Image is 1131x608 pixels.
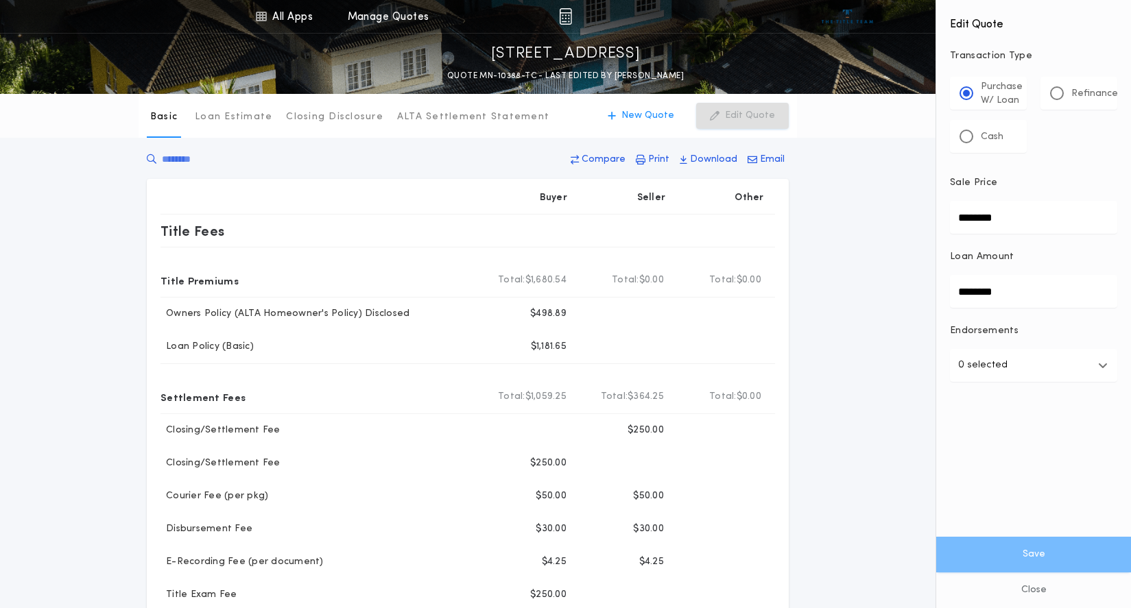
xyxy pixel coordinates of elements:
[737,390,761,404] span: $0.00
[540,191,567,205] p: Buyer
[536,522,567,536] p: $30.00
[981,130,1003,144] p: Cash
[950,49,1117,63] p: Transaction Type
[160,555,324,569] p: E-Recording Fee (per document)
[735,191,764,205] p: Other
[498,390,525,404] b: Total:
[936,537,1131,572] button: Save
[559,8,572,25] img: img
[637,191,666,205] p: Seller
[160,489,268,503] p: Courier Fee (per pkg)
[286,110,383,124] p: Closing Disclosure
[822,10,873,23] img: vs-icon
[633,489,664,503] p: $50.00
[743,147,789,172] button: Email
[950,8,1117,33] h4: Edit Quote
[632,147,674,172] button: Print
[1071,87,1118,101] p: Refinance
[582,153,626,167] p: Compare
[530,307,567,321] p: $498.89
[447,69,684,83] p: QUOTE MN-10388-TC - LAST EDITED BY [PERSON_NAME]
[525,273,567,287] span: $1,680.54
[950,176,997,190] p: Sale Price
[981,80,1023,108] p: Purchase W/ Loan
[531,340,567,354] p: $1,181.65
[150,110,178,124] p: Basic
[648,153,669,167] p: Print
[696,103,789,129] button: Edit Quote
[397,110,549,124] p: ALTA Settlement Statement
[950,275,1117,308] input: Loan Amount
[601,390,628,404] b: Total:
[709,273,737,287] b: Total:
[690,153,737,167] p: Download
[160,340,254,354] p: Loan Policy (Basic)
[950,250,1014,264] p: Loan Amount
[530,588,567,602] p: $250.00
[160,307,409,321] p: Owners Policy (ALTA Homeowner's Policy) Disclosed
[498,273,525,287] b: Total:
[160,386,246,408] p: Settlement Fees
[760,153,785,167] p: Email
[160,269,239,291] p: Title Premiums
[594,103,688,129] button: New Quote
[612,273,639,287] b: Total:
[160,457,281,470] p: Closing/Settlement Fee
[160,588,237,602] p: Title Exam Fee
[536,489,567,503] p: $50.00
[491,43,641,65] p: [STREET_ADDRESS]
[542,555,567,569] p: $4.25
[621,109,674,123] p: New Quote
[160,522,252,536] p: Disbursement Fee
[633,522,664,536] p: $30.00
[628,424,664,437] p: $250.00
[628,390,664,404] span: $364.25
[639,273,664,287] span: $0.00
[525,390,567,404] span: $1,059.25
[639,555,664,569] p: $4.25
[950,324,1117,338] p: Endorsements
[567,147,630,172] button: Compare
[160,424,281,437] p: Closing/Settlement Fee
[950,349,1117,382] button: 0 selected
[958,357,1008,374] p: 0 selected
[936,572,1131,608] button: Close
[160,220,225,242] p: Title Fees
[676,147,741,172] button: Download
[709,390,737,404] b: Total:
[195,110,272,124] p: Loan Estimate
[530,457,567,470] p: $250.00
[725,109,775,123] p: Edit Quote
[950,201,1117,234] input: Sale Price
[737,273,761,287] span: $0.00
